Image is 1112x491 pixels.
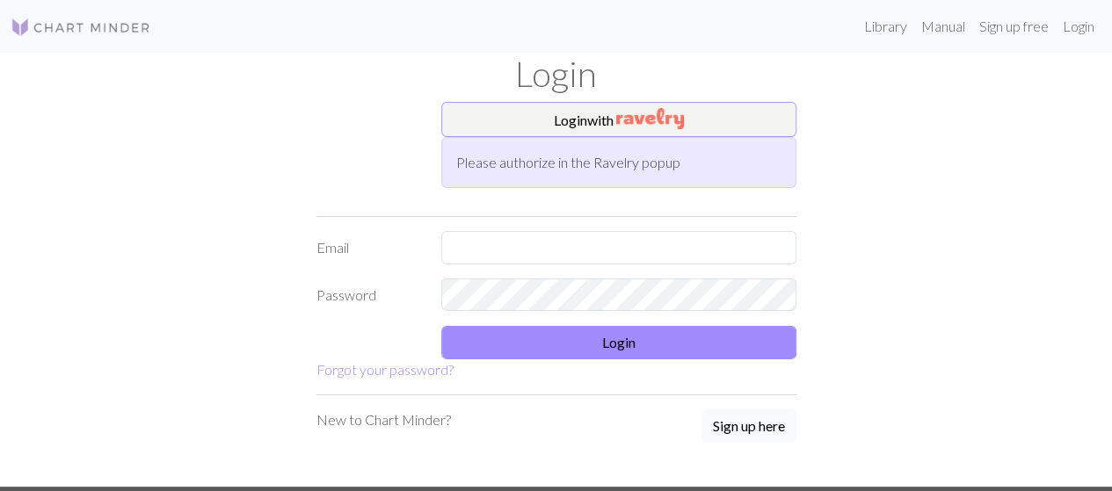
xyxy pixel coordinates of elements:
[914,9,972,44] a: Manual
[616,108,684,129] img: Ravelry
[11,17,151,38] img: Logo
[701,409,796,444] a: Sign up here
[972,9,1056,44] a: Sign up free
[306,231,432,264] label: Email
[306,278,432,312] label: Password
[441,137,796,188] div: Please authorize in the Ravelry popup
[441,102,796,137] button: Loginwith
[441,326,796,359] button: Login
[701,409,796,443] button: Sign up here
[857,9,914,44] a: Library
[316,361,454,378] a: Forgot your password?
[55,53,1057,95] h1: Login
[1056,9,1101,44] a: Login
[316,409,451,430] p: New to Chart Minder?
